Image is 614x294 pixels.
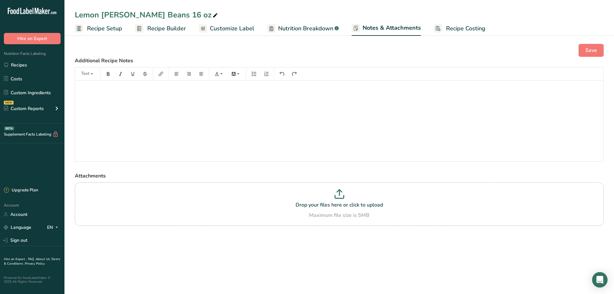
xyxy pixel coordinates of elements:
[446,24,485,33] span: Recipe Costing
[25,261,45,266] a: Privacy Policy
[579,44,604,57] button: Save
[36,257,51,261] a: About Us .
[28,257,36,261] a: FAQ .
[363,24,421,32] span: Notes & Attachments
[4,222,31,233] a: Language
[4,276,61,284] div: Powered By FoodLabelMaker © 2025 All Rights Reserved
[75,172,106,179] span: Attachments
[76,211,602,219] div: Maximum file size is 5MB
[4,105,44,112] div: Custom Reports
[352,21,421,36] a: Notes & Attachments
[75,21,122,36] a: Recipe Setup
[4,101,14,105] div: NEW
[4,187,38,194] div: Upgrade Plan
[199,21,254,36] a: Customize Label
[4,257,27,261] a: Hire an Expert .
[210,24,254,33] span: Customize Label
[267,21,339,36] a: Nutrition Breakdown
[78,69,97,79] button: Text
[75,9,219,21] div: Lemon [PERSON_NAME] Beans 16 oz
[4,257,60,266] a: Terms & Conditions .
[75,57,604,65] label: Additional Recipe Notes
[76,201,602,209] p: Drop your files here or click to upload
[278,24,333,33] span: Nutrition Breakdown
[585,46,597,54] span: Save
[135,21,186,36] a: Recipe Builder
[434,21,485,36] a: Recipe Costing
[147,24,186,33] span: Recipe Builder
[4,33,61,44] button: Hire an Expert
[47,224,61,231] div: EN
[592,272,608,288] div: Open Intercom Messenger
[87,24,122,33] span: Recipe Setup
[4,127,14,130] div: BETA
